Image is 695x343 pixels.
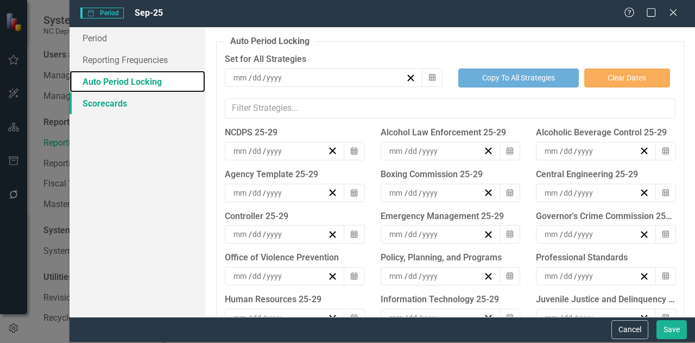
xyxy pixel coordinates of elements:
input: yyyy [266,313,283,323]
input: mm [233,229,249,240]
div: Governor's Crime Commission 25-29 [536,210,675,223]
span: / [560,271,563,281]
input: dd [563,313,574,323]
input: dd [408,313,419,323]
div: Agency Template 25-29 [225,169,364,181]
input: dd [408,229,419,240]
div: Information Technology 25-29 [381,294,520,306]
button: Clear Dates [584,68,671,88]
input: mm [233,72,249,83]
input: mm [233,271,249,282]
span: / [560,229,563,239]
span: / [574,146,577,156]
span: / [263,73,266,83]
span: / [560,146,563,156]
button: Save [656,320,687,339]
input: mm [544,146,560,157]
input: yyyy [577,188,594,198]
input: mm [389,188,405,198]
div: Central Engineering 25-29 [536,169,675,181]
div: Office of Violence Prevention [225,252,364,264]
a: Period [69,27,205,49]
input: yyyy [422,146,439,157]
input: yyyy [422,271,439,282]
input: dd [252,229,263,240]
span: / [263,229,266,239]
input: yyyy [422,188,439,198]
input: dd [252,188,263,198]
div: Boxing Commission 25-29 [381,169,520,181]
span: / [263,271,266,281]
input: mm [233,146,249,157]
span: / [574,188,577,198]
span: / [249,271,252,281]
span: / [419,313,422,323]
span: / [419,229,422,239]
div: Controller 25-29 [225,210,364,223]
div: Policy, Planning, and Programs [381,252,520,264]
input: yyyy [577,146,594,157]
input: dd [252,271,263,282]
div: Alcoholic Beverage Control 25-29 [536,127,675,139]
input: dd [252,146,263,157]
label: Set for All Strategies [225,53,675,66]
input: mm [233,313,249,323]
a: Scorecards [69,92,205,114]
button: Copy To All Strategies [458,68,579,88]
input: yyyy [266,72,283,83]
input: mm [544,313,560,323]
input: mm [544,229,560,240]
input: dd [408,188,419,198]
input: yyyy [577,229,594,240]
input: mm [544,271,560,282]
input: dd [563,188,574,198]
span: / [560,313,563,323]
span: / [405,188,408,198]
span: / [263,188,266,198]
span: / [574,271,577,281]
input: yyyy [266,271,283,282]
input: dd [563,229,574,240]
span: / [405,146,408,156]
input: yyyy [266,146,283,157]
legend: Auto Period Locking [225,35,315,48]
input: mm [389,146,405,157]
span: / [405,271,408,281]
span: / [574,313,577,323]
input: yyyy [422,313,439,323]
input: Filter Strategies... [225,98,675,119]
input: mm [389,229,405,240]
span: / [249,73,252,83]
input: yyyy [266,188,283,198]
span: / [419,188,422,198]
span: / [249,146,252,156]
span: / [263,313,266,323]
input: mm [389,271,405,282]
input: mm [233,188,249,198]
input: dd [252,313,263,323]
span: / [249,313,252,323]
input: yyyy [577,313,594,323]
div: Human Resources 25-29 [225,294,364,306]
span: / [574,229,577,239]
a: Reporting Frequencies [69,49,205,71]
div: NCDPS 25-29 [225,127,364,139]
input: mm [544,188,560,198]
input: dd [563,271,574,282]
span: / [405,229,408,239]
input: dd [252,72,263,83]
span: / [249,229,252,239]
span: / [405,313,408,323]
input: dd [563,146,574,157]
input: yyyy [577,271,594,282]
span: / [419,271,422,281]
input: mm [389,313,405,323]
input: yyyy [266,229,283,240]
input: dd [408,271,419,282]
span: / [560,188,563,198]
div: Professional Standards [536,252,675,264]
div: Juvenile Justice and Delinquency Prevention 25-29 [536,294,675,306]
div: Alcohol Law Enforcement 25-29 [381,127,520,139]
div: Emergency Management 25-29 [381,210,520,223]
input: dd [408,146,419,157]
